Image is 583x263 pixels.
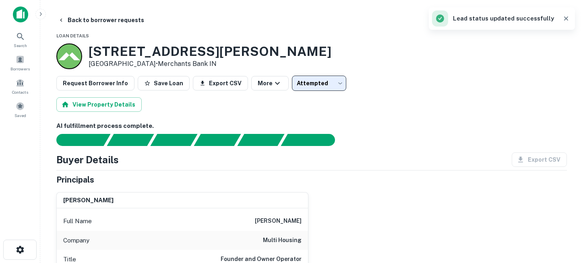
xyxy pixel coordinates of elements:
[14,112,26,119] span: Saved
[56,121,567,131] h6: AI fulfillment process complete.
[56,76,134,90] button: Request Borrower Info
[150,134,197,146] div: Documents found, AI parsing details...
[2,99,38,120] a: Saved
[47,134,107,146] div: Sending borrower request to AI...
[56,174,94,186] h5: Principals
[194,134,241,146] div: Principals found, AI now looking for contact information...
[107,134,154,146] div: Your request is received and processing...
[2,75,38,97] a: Contacts
[89,44,331,59] h3: [STREET_ADDRESS][PERSON_NAME]
[14,42,27,49] span: Search
[2,29,38,50] a: Search
[255,216,302,226] h6: [PERSON_NAME]
[158,60,217,68] a: Merchants Bank IN
[543,199,583,237] iframe: Chat Widget
[63,196,114,205] h6: [PERSON_NAME]
[193,76,248,90] button: Export CSV
[237,134,284,146] div: Principals found, still searching for contact information. This may take time...
[63,216,92,226] p: Full Name
[63,236,89,245] p: Company
[263,236,302,245] h6: multi housing
[55,13,147,27] button: Back to borrower requests
[138,76,190,90] button: Save Loan
[56,97,142,112] button: View Property Details
[56,33,89,38] span: Loan Details
[56,152,119,167] h4: Buyer Details
[251,76,289,90] button: More
[10,66,30,72] span: Borrowers
[89,59,331,69] p: [GEOGRAPHIC_DATA] •
[432,10,554,27] div: Lead status updated successfully
[12,89,28,95] span: Contacts
[13,6,28,23] img: capitalize-icon.png
[281,134,345,146] div: AI fulfillment process complete.
[2,52,38,74] a: Borrowers
[292,76,346,91] div: Attempted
